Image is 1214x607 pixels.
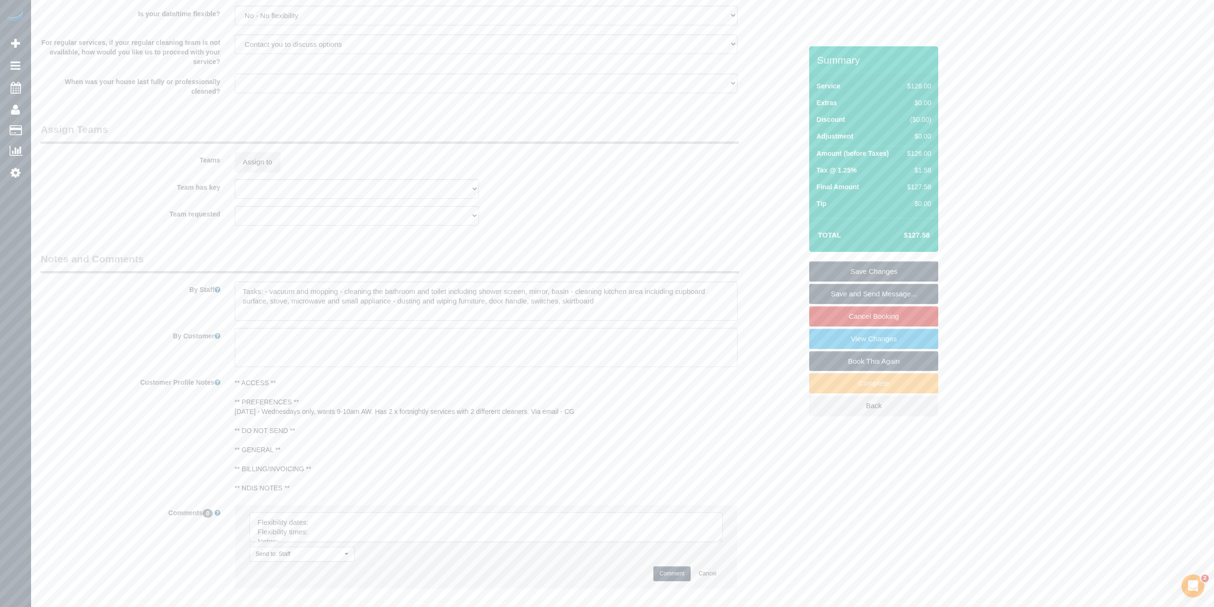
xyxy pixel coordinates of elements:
[903,98,931,108] div: $0.00
[33,505,228,518] label: Comments
[235,152,281,172] button: Assign to
[818,231,841,239] strong: Total
[235,378,737,493] pre: ** ACCESS ** ** PREFERENCES ** [DATE] - Wednesdays only, wants 9-10am AW. Has 2 x fortnightly ser...
[903,199,931,208] div: $0.00
[903,115,931,124] div: ($0.00)
[249,547,355,562] button: Send to: Staff
[653,566,691,581] button: Comment
[33,206,228,219] label: Team requested
[903,182,931,192] div: $127.58
[256,550,342,558] span: Send to: Staff
[33,328,228,341] label: By Customer
[816,81,840,91] label: Service
[809,284,938,304] a: Save and Send Message...
[816,98,837,108] label: Extras
[203,509,213,518] span: 0
[816,165,856,175] label: Tax @ 1.25%
[1201,574,1209,582] span: 2
[816,131,853,141] label: Adjustment
[809,329,938,349] a: View Changes
[816,149,889,158] label: Amount (before Taxes)
[817,54,933,65] h3: Summary
[693,566,723,581] button: Cancel
[33,34,228,66] label: For regular services, if your regular cleaning team is not available, how would you like us to pr...
[809,351,938,371] a: Book This Again
[33,74,228,96] label: When was your house last fully or professionally cleaned?
[816,115,845,124] label: Discount
[809,306,938,326] a: Cancel Booking
[875,231,930,239] h4: $127.58
[33,282,228,294] label: By Staff
[816,182,859,192] label: Final Amount
[809,396,938,416] a: Back
[903,165,931,175] div: $1.58
[33,152,228,165] label: Teams
[903,81,931,91] div: $126.00
[33,6,228,19] label: Is your date/time flexible?
[1181,574,1204,597] iframe: Intercom live chat
[33,179,228,192] label: Team has key
[6,10,25,23] img: Automaid Logo
[33,374,228,387] label: Customer Profile Notes
[903,149,931,158] div: $126.00
[816,199,826,208] label: Tip
[41,252,739,273] legend: Notes and Comments
[41,122,739,144] legend: Assign Teams
[809,261,938,282] a: Save Changes
[903,131,931,141] div: $0.00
